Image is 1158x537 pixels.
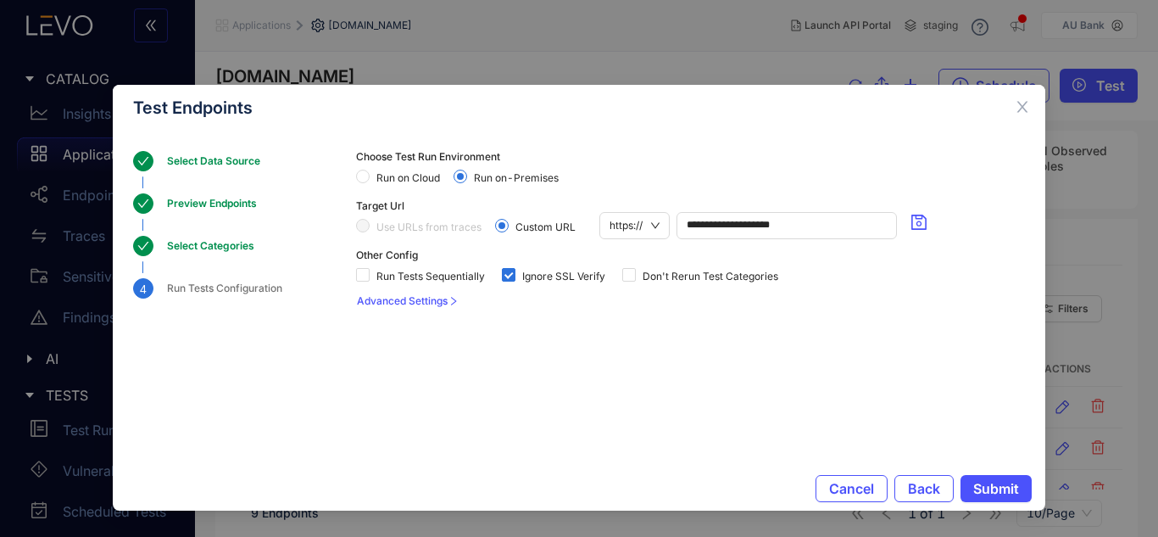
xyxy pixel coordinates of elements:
[357,295,448,307] span: Advanced Settings
[167,193,267,214] div: Preview Endpoints
[973,481,1019,496] span: Submit
[636,271,785,282] span: Don't Rerun Test Categories
[370,271,492,282] span: Run Tests Sequentially
[356,150,500,163] span: Choose Test Run Environment
[829,481,874,496] span: Cancel
[137,198,149,210] span: check
[904,212,934,232] button: save
[467,172,565,184] span: Run on-Premises
[894,475,954,502] button: Back
[137,240,149,252] span: check
[515,271,612,282] span: Ignore SSL Verify
[356,249,418,261] span: Other Config
[356,199,404,212] span: Target Url
[999,85,1045,131] button: Close
[133,278,356,319] div: 4Run Tests Configuration
[370,221,488,233] span: Use URLs from traces
[133,236,356,277] div: Select Categories
[140,282,147,296] span: 4
[133,193,356,234] div: Preview Endpoints
[133,98,1025,117] div: Test Endpoints
[448,296,459,306] span: right
[910,214,927,232] span: save
[509,221,582,233] span: Custom URL
[133,151,356,192] div: Select Data Source
[1015,99,1030,115] span: close
[610,213,660,238] span: https://
[370,172,447,184] span: Run on Cloud
[960,475,1032,502] button: Submit
[167,236,264,256] div: Select Categories
[167,278,292,299] div: Run Tests Configuration
[137,155,149,167] span: check
[167,151,270,171] div: Select Data Source
[356,288,448,315] button: Advanced Settings
[908,481,940,496] span: Back
[816,475,888,502] button: Cancel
